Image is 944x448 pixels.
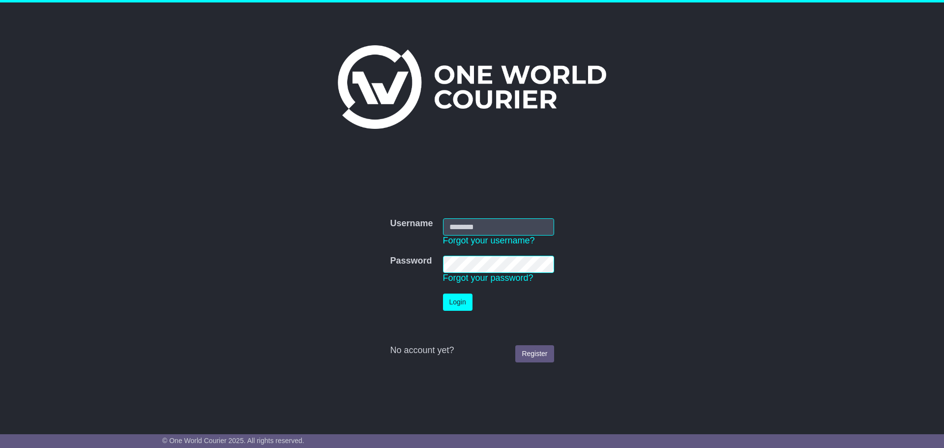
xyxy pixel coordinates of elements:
img: One World [338,45,606,129]
a: Forgot your password? [443,273,533,283]
label: Username [390,218,433,229]
span: © One World Courier 2025. All rights reserved. [162,437,304,445]
label: Password [390,256,432,267]
a: Forgot your username? [443,236,535,245]
button: Login [443,294,472,311]
a: Register [515,345,554,362]
div: No account yet? [390,345,554,356]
